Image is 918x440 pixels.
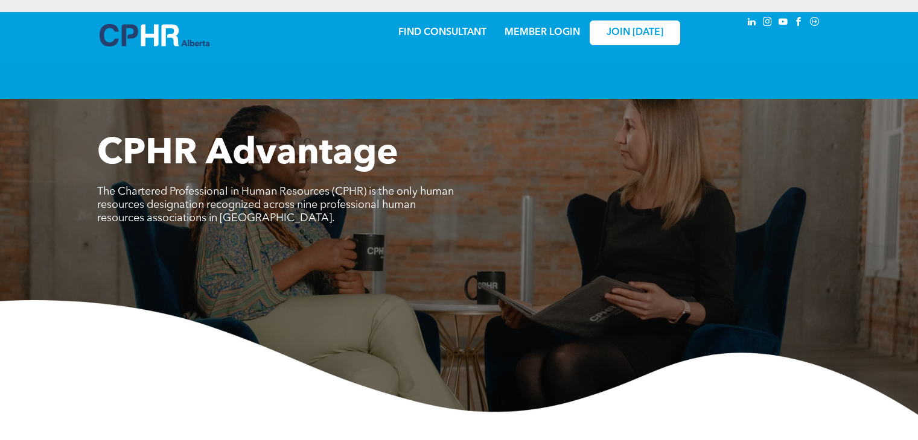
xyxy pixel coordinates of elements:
span: The Chartered Professional in Human Resources (CPHR) is the only human resources designation reco... [97,186,454,224]
a: facebook [792,15,806,31]
a: linkedin [745,15,759,31]
a: FIND CONSULTANT [398,28,486,37]
a: Social network [808,15,821,31]
img: A blue and white logo for cp alberta [100,24,209,46]
span: JOIN [DATE] [607,27,663,39]
span: CPHR Advantage [97,136,398,172]
a: instagram [761,15,774,31]
a: youtube [777,15,790,31]
a: JOIN [DATE] [590,20,680,45]
a: MEMBER LOGIN [505,28,580,37]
